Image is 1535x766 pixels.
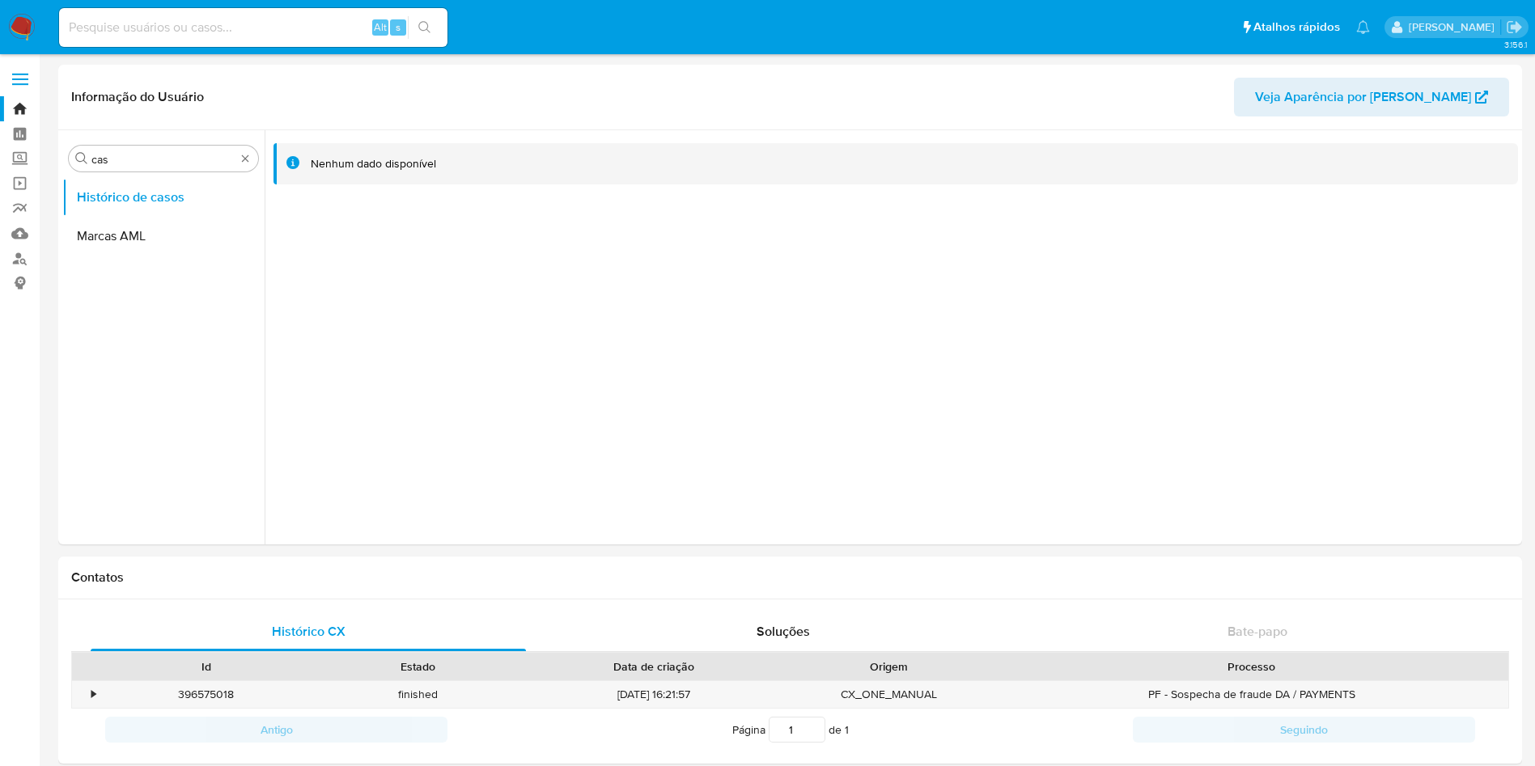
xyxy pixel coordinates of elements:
[324,658,513,675] div: Estado
[795,658,984,675] div: Origem
[239,152,252,165] button: Apagar busca
[374,19,387,35] span: Alt
[91,687,95,702] div: •
[408,16,441,39] button: search-icon
[995,681,1508,708] div: PF - Sospecha de fraude DA / PAYMENTS
[1007,658,1497,675] div: Processo
[1133,717,1475,743] button: Seguindo
[524,681,783,708] div: [DATE] 16:21:57
[71,569,1509,586] h1: Contatos
[845,722,849,738] span: 1
[312,681,524,708] div: finished
[71,89,204,105] h1: Informação do Usuário
[757,622,810,641] span: Soluções
[1253,19,1340,36] span: Atalhos rápidos
[1409,19,1500,35] p: yngrid.fernandes@mercadolivre.com
[783,681,995,708] div: CX_ONE_MANUAL
[100,681,312,708] div: 396575018
[112,658,301,675] div: Id
[1356,20,1370,34] a: Notificações
[59,17,447,38] input: Pesquise usuários ou casos...
[105,717,447,743] button: Antigo
[75,152,88,165] button: Procurar
[396,19,401,35] span: s
[1255,78,1471,116] span: Veja Aparência por [PERSON_NAME]
[732,717,849,743] span: Página de
[62,178,265,217] button: Histórico de casos
[1506,19,1523,36] a: Sair
[1228,622,1287,641] span: Bate-papo
[1234,78,1509,116] button: Veja Aparência por [PERSON_NAME]
[536,658,772,675] div: Data de criação
[91,152,235,167] input: Procurar
[272,622,346,641] span: Histórico CX
[62,217,265,256] button: Marcas AML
